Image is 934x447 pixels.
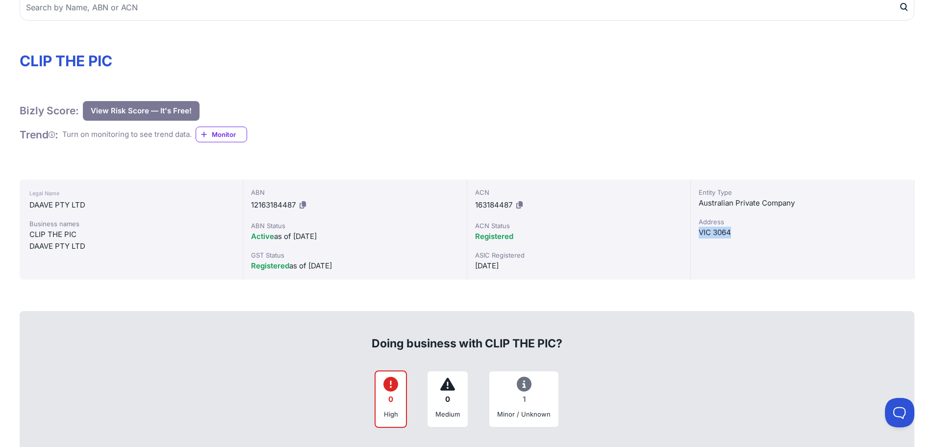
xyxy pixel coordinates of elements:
div: ASIC Registered [475,250,682,260]
span: Registered [475,232,513,241]
iframe: Toggle Customer Support [885,398,914,427]
div: Minor / Unknown [497,409,551,419]
div: ABN Status [251,221,458,231]
div: VIC 3064 [699,227,906,238]
div: ACN Status [475,221,682,231]
div: as of [DATE] [251,231,458,242]
span: Monitor [212,130,247,139]
h1: Trend : [20,128,58,141]
span: 12163184487 [251,200,296,210]
div: DAAVE PTY LTD [29,199,233,211]
div: [DATE] [475,260,682,272]
h1: CLIP THE PIC [20,52,914,70]
a: Monitor [196,127,247,142]
div: 0 [383,390,398,409]
span: Active [251,232,274,241]
div: Medium [435,409,460,419]
span: Registered [251,261,289,270]
div: 1 [497,390,551,409]
div: Business names [29,219,233,229]
div: Turn on monitoring to see trend data. [62,129,192,140]
div: CLIP THE PIC [29,229,233,240]
div: Legal Name [29,187,233,199]
div: Doing business with CLIP THE PIC? [30,320,904,351]
div: DAAVE PTY LTD [29,240,233,252]
span: 163184487 [475,200,512,210]
div: ABN [251,187,458,197]
h1: Bizly Score: [20,104,79,117]
button: View Risk Score — It's Free! [83,101,200,121]
div: Entity Type [699,187,906,197]
div: Address [699,217,906,227]
div: Australian Private Company [699,197,906,209]
div: 0 [435,390,460,409]
div: ACN [475,187,682,197]
div: High [383,409,398,419]
div: GST Status [251,250,458,260]
div: as of [DATE] [251,260,458,272]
